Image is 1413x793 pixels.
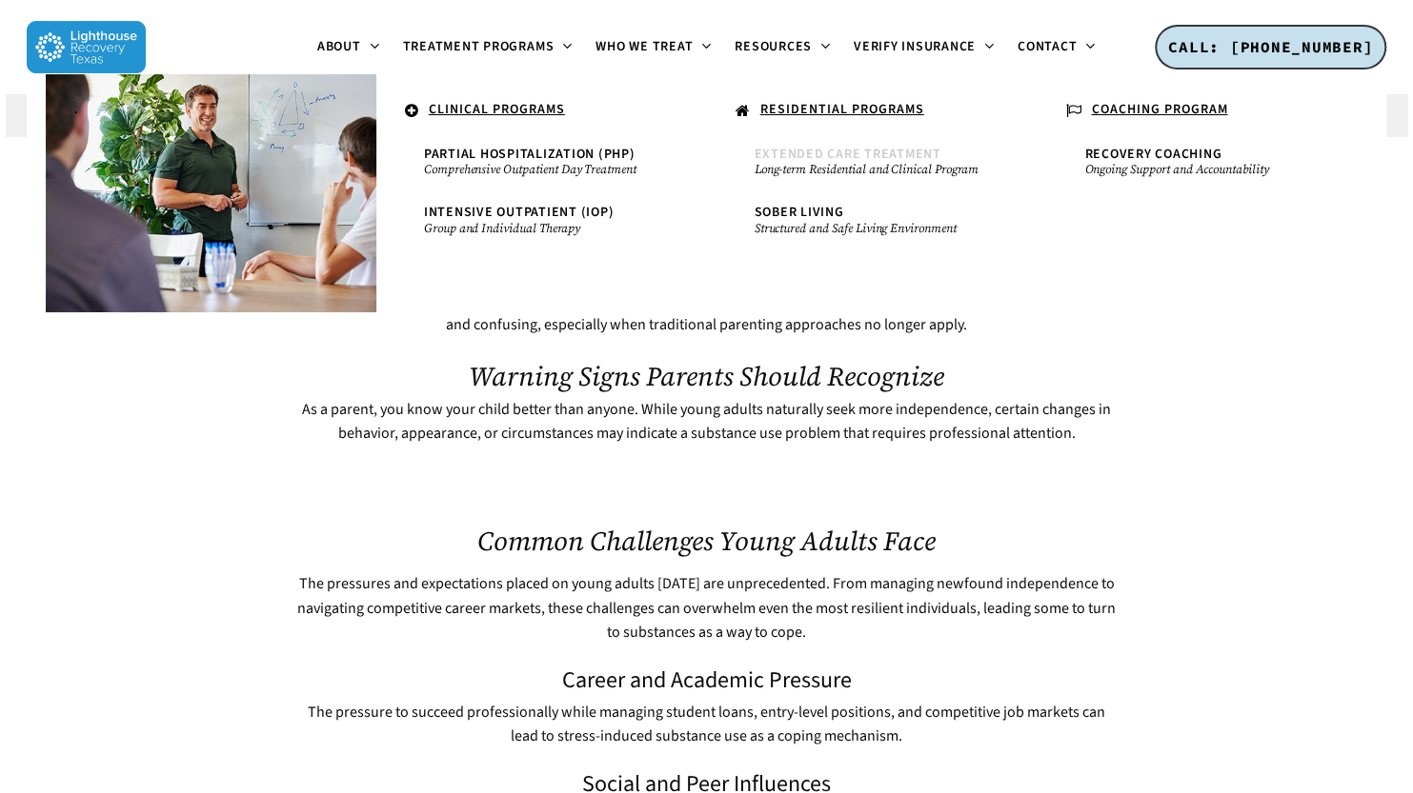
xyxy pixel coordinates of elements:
[414,196,669,245] a: Intensive Outpatient (IOP)Group and Individual Therapy
[403,37,555,56] span: Treatment Programs
[723,40,842,55] a: Resources
[1168,37,1373,56] span: CALL: [PHONE_NUMBER]
[726,93,1019,129] a: RESIDENTIAL PROGRAMS
[306,40,392,55] a: About
[1075,138,1329,187] a: Recovery CoachingOngoing Support and Accountability
[414,138,669,187] a: Partial Hospitalization (PHP)Comprehensive Outpatient Day Treatment
[392,40,585,55] a: Treatment Programs
[297,361,1116,391] h2: Warning Signs Parents Should Recognize
[760,100,924,119] u: RESIDENTIAL PROGRAMS
[854,37,976,56] span: Verify Insurance
[584,40,723,55] a: Who We Treat
[755,221,990,236] small: Structured and Safe Living Environment
[424,162,659,177] small: Comprehensive Outpatient Day Treatment
[755,203,844,222] span: Sober Living
[755,145,941,164] span: Extended Care Treatment
[1006,40,1107,55] a: Contact
[297,525,1116,556] h2: Common Challenges Young Adults Face
[1056,93,1348,129] a: COACHING PROGRAM
[429,100,565,119] u: CLINICAL PROGRAMS
[1018,37,1077,56] span: Contact
[1084,162,1320,177] small: Ongoing Support and Accountability
[308,702,1105,747] span: The pressure to succeed professionally while managing student loans, entry-level positions, and c...
[735,37,812,56] span: Resources
[424,145,636,164] span: Partial Hospitalization (PHP)
[65,93,357,127] a: .
[302,399,1111,445] span: As a parent, you know your child better than anyone. While young adults naturally seek more indep...
[297,573,1116,643] span: The pressures and expectations placed on young adults [DATE] are unprecedented. From managing new...
[745,138,999,187] a: Extended Care TreatmentLong-term Residential and Clinical Program
[755,162,990,177] small: Long-term Residential and Clinical Program
[595,37,693,56] span: Who We Treat
[424,221,659,236] small: Group and Individual Therapy
[1091,100,1227,119] u: COACHING PROGRAM
[1155,25,1386,70] a: CALL: [PHONE_NUMBER]
[395,93,688,129] a: CLINICAL PROGRAMS
[842,40,1006,55] a: Verify Insurance
[27,21,146,73] img: Lighthouse Recovery Texas
[1084,145,1221,164] span: Recovery Coaching
[74,100,79,119] span: .
[745,196,999,245] a: Sober LivingStructured and Safe Living Environment
[561,664,851,697] span: Career and Academic Pressure
[424,203,615,222] span: Intensive Outpatient (IOP)
[317,37,361,56] span: About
